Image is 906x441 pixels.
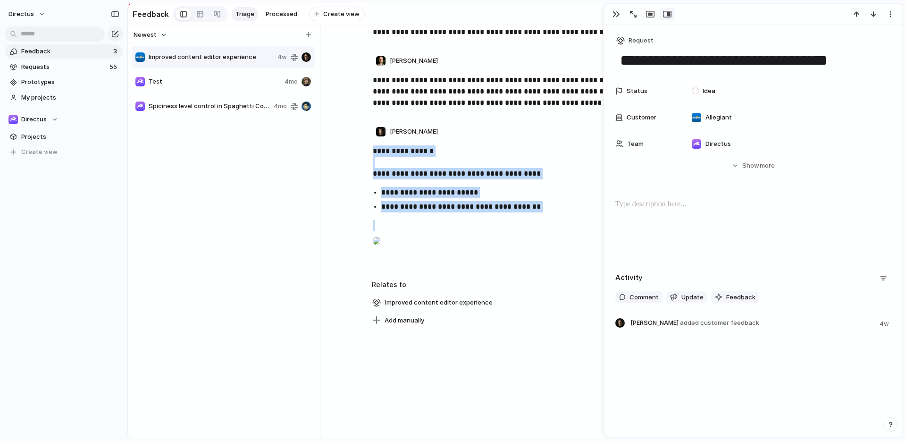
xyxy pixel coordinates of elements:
[21,147,58,157] span: Create view
[134,30,157,40] span: Newest
[711,291,759,304] button: Feedback
[629,293,659,302] span: Comment
[109,62,119,72] span: 55
[21,62,107,72] span: Requests
[390,127,438,136] span: [PERSON_NAME]
[232,7,258,21] a: Triage
[705,113,732,122] span: Allegiant
[627,139,644,149] span: Team
[615,272,643,283] h2: Activity
[5,75,123,89] a: Prototypes
[615,291,663,304] button: Comment
[5,145,123,159] button: Create view
[149,102,270,111] span: Spiciness level control in Spaghetti Compiler
[726,293,755,302] span: Feedback
[285,77,298,86] span: 4mo
[615,157,891,174] button: Showmore
[629,36,654,45] span: Request
[614,34,656,48] button: Request
[627,86,647,96] span: Status
[21,132,119,142] span: Projects
[5,91,123,105] a: My projects
[323,9,360,19] span: Create view
[113,47,119,56] span: 3
[21,93,119,102] span: My projects
[627,113,656,122] span: Customer
[372,280,742,289] h3: Relates to
[21,115,47,124] span: Directus
[742,161,759,170] span: Show
[705,139,731,149] span: Directus
[266,9,297,19] span: Processed
[703,86,715,96] span: Idea
[149,52,274,62] span: Improved content editor experience
[5,112,123,127] button: Directus
[277,52,287,62] span: 4w
[680,319,759,326] span: added customer feedback
[385,316,424,325] span: Add manually
[235,9,254,19] span: Triage
[880,319,891,329] span: 4w
[274,102,287,111] span: 4mo
[21,77,119,87] span: Prototypes
[390,56,438,66] span: [PERSON_NAME]
[309,7,365,22] button: Create view
[5,60,123,74] a: Requests55
[630,318,759,328] span: [PERSON_NAME]
[132,29,168,41] button: Newest
[369,314,428,327] button: Add manually
[149,77,281,86] span: Test
[382,296,495,309] span: Improved content editor experience
[666,291,707,304] button: Update
[8,9,34,19] span: directus
[21,47,110,56] span: Feedback
[262,7,301,21] a: Processed
[4,7,50,22] button: directus
[760,161,775,170] span: more
[5,44,123,59] a: Feedback3
[133,8,169,20] h2: Feedback
[5,130,123,144] a: Projects
[681,293,704,302] span: Update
